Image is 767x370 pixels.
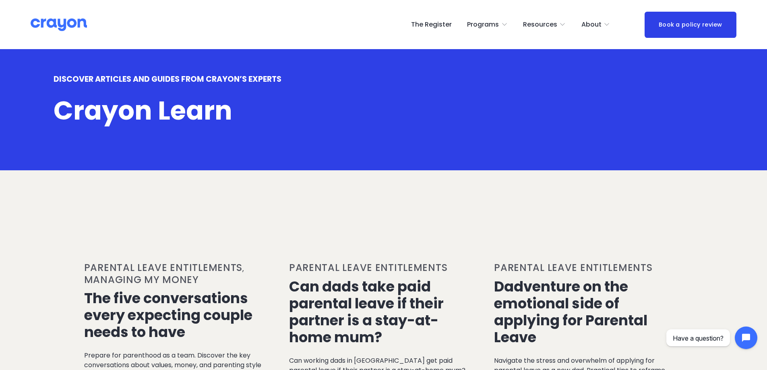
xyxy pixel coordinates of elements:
[411,18,452,31] a: The Register
[523,18,566,31] a: folder dropdown
[84,288,252,342] a: The five conversations every expecting couple needs to have
[84,261,242,274] a: Parental leave entitlements
[494,261,652,274] a: Parental leave entitlements
[84,273,199,286] a: Managing my money
[242,264,244,273] span: ,
[645,12,736,38] a: Book a policy review
[581,19,602,31] span: About
[31,18,87,32] img: Crayon
[289,277,444,347] a: Can dads take paid parental leave if their partner is a stay-at-home mum?
[54,75,548,84] h4: DISCOVER ARTICLES AND GUIDES FROM CRAYON’S EXPERTS
[289,261,447,274] a: Parental leave entitlements
[494,277,647,347] a: Dadventure on the emotional side of applying for Parental Leave
[54,97,548,124] h1: Crayon Learn
[523,19,557,31] span: Resources
[467,19,499,31] span: Programs
[581,18,610,31] a: folder dropdown
[467,18,508,31] a: folder dropdown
